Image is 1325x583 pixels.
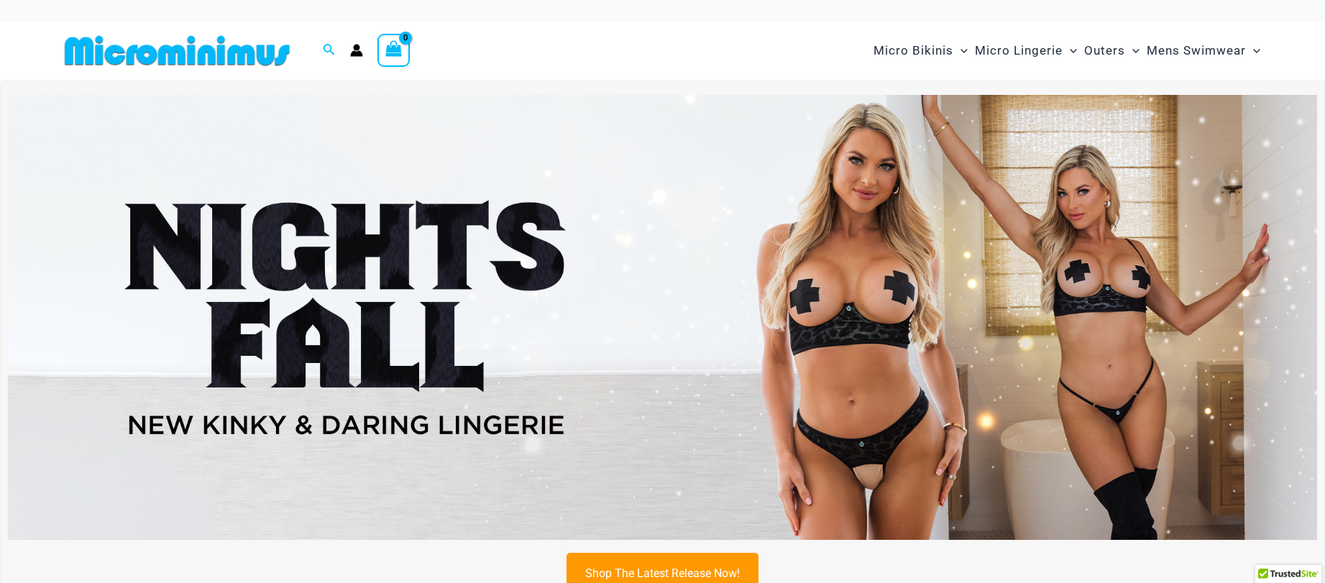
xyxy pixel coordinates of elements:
a: View Shopping Cart, empty [377,34,411,67]
img: Night's Fall Silver Leopard Pack [8,95,1317,540]
span: Menu Toggle [1063,32,1077,69]
span: Menu Toggle [1125,32,1140,69]
span: Outers [1084,32,1125,69]
span: Menu Toggle [1246,32,1260,69]
a: Search icon link [323,42,336,60]
span: Menu Toggle [953,32,968,69]
span: Mens Swimwear [1147,32,1246,69]
a: OutersMenu ToggleMenu Toggle [1081,29,1143,73]
a: Micro BikinisMenu ToggleMenu Toggle [870,29,971,73]
a: Micro LingerieMenu ToggleMenu Toggle [971,29,1081,73]
img: MM SHOP LOGO FLAT [59,35,295,67]
nav: Site Navigation [868,27,1267,75]
span: Micro Bikinis [874,32,953,69]
a: Mens SwimwearMenu ToggleMenu Toggle [1143,29,1264,73]
a: Account icon link [350,44,363,57]
span: Micro Lingerie [975,32,1063,69]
